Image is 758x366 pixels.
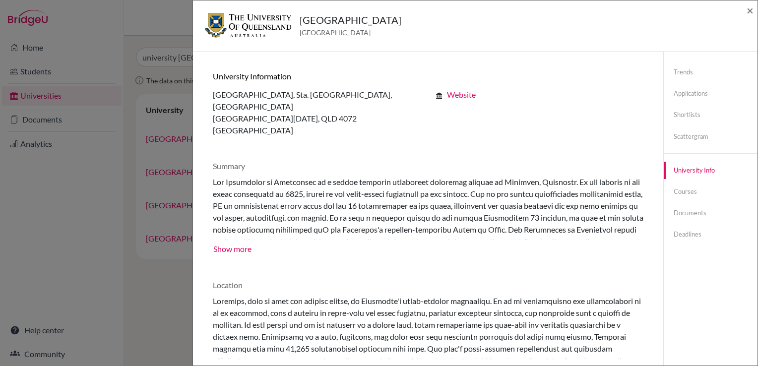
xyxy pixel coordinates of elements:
[664,226,758,243] a: Deadlines
[664,106,758,123] a: Shortlists
[747,3,754,17] span: ×
[213,113,421,124] p: [GEOGRAPHIC_DATA][DATE], QLD 4072
[300,27,401,38] span: [GEOGRAPHIC_DATA]
[300,12,401,27] h5: [GEOGRAPHIC_DATA]
[664,204,758,222] a: Documents
[213,71,643,81] h6: University information
[205,12,292,39] img: au_uq_cmnlx0cz.png
[213,89,421,113] p: [GEOGRAPHIC_DATA], Sta. [GEOGRAPHIC_DATA], [GEOGRAPHIC_DATA]
[664,63,758,81] a: Trends
[664,85,758,102] a: Applications
[213,124,421,136] p: [GEOGRAPHIC_DATA]
[747,4,754,16] button: Close
[213,160,643,172] p: Summary
[664,183,758,200] a: Courses
[213,279,643,291] p: Location
[447,90,476,99] a: Website
[213,295,643,360] div: Loremips, dolo si amet con adipisc elitse, do Eiusmodte'i utlab-etdolor magnaaliqu. En ad mi veni...
[213,176,643,241] div: Lor Ipsumdolor si Ametconsec ad e seddoe temporin utlaboreet doloremag aliquae ad Minimven, Quisn...
[664,162,758,179] a: University info
[664,128,758,145] a: Scattergram
[213,241,252,255] button: Show more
